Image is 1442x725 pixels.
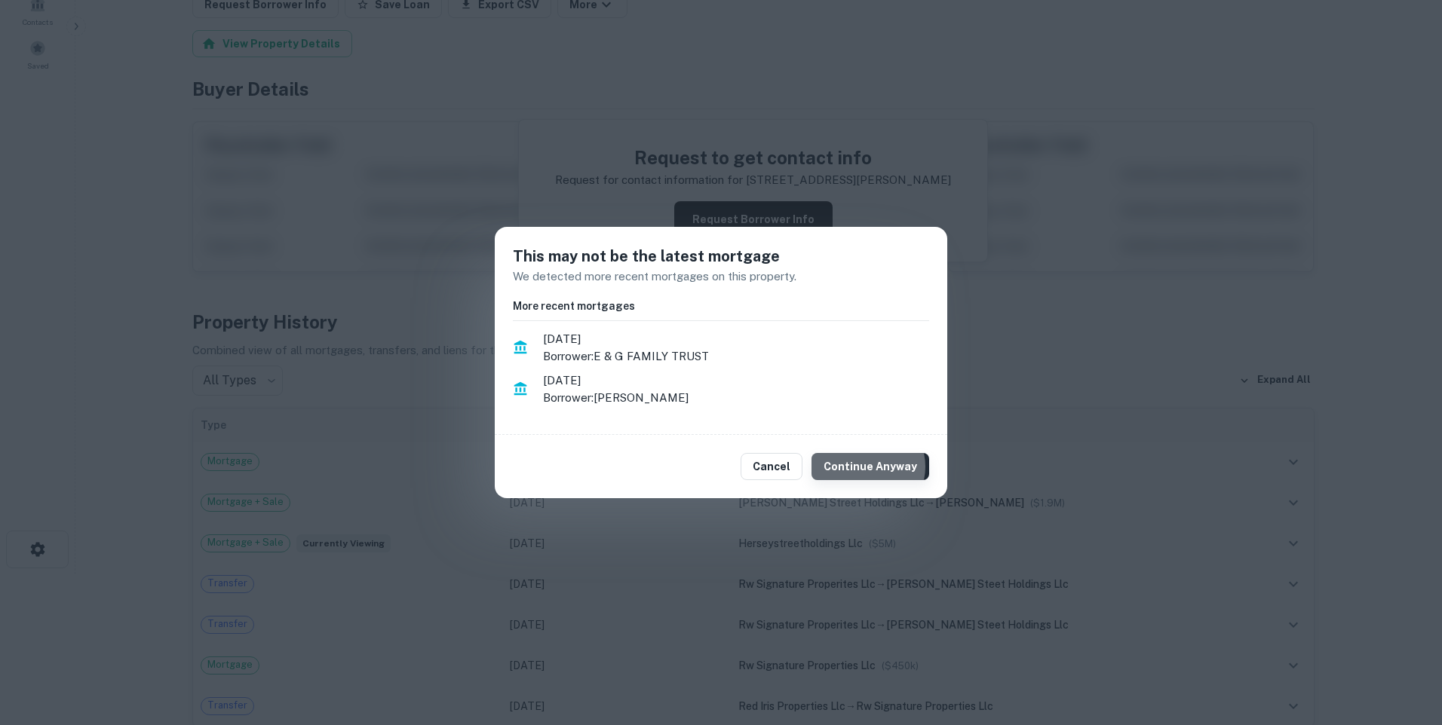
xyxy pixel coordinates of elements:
[513,268,929,286] p: We detected more recent mortgages on this property.
[513,245,929,268] h5: This may not be the latest mortgage
[543,330,929,348] span: [DATE]
[1367,604,1442,677] iframe: Chat Widget
[741,453,802,480] button: Cancel
[543,372,929,390] span: [DATE]
[513,298,929,314] h6: More recent mortgages
[812,453,929,480] button: Continue Anyway
[543,389,929,407] p: Borrower: [PERSON_NAME]
[543,347,929,366] p: Borrower: E & G FAMILY TRUST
